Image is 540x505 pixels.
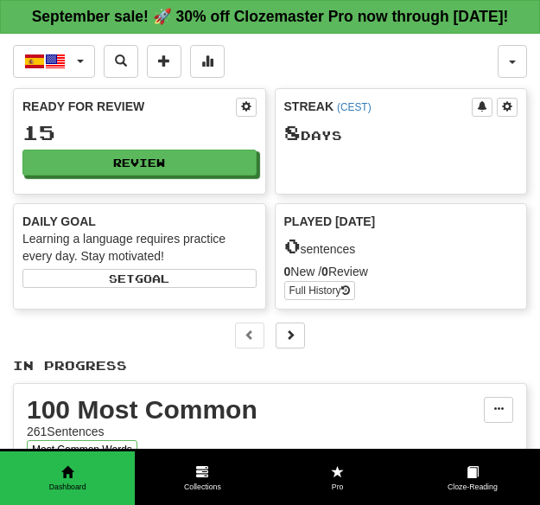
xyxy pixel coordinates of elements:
[22,122,257,144] div: 15
[13,357,527,374] p: In Progress
[284,120,301,144] span: 8
[147,45,181,78] button: Add sentence to collection
[284,213,376,230] span: Played [DATE]
[321,265,328,278] strong: 0
[22,213,257,230] div: Daily Goal
[22,150,257,176] button: Review
[22,269,257,288] button: Setgoal
[284,122,518,144] div: Day s
[135,482,270,493] span: Collections
[27,397,484,423] div: 100 Most Common
[284,281,355,300] button: Full History
[22,98,236,115] div: Ready for Review
[284,263,518,280] div: New / Review
[190,45,225,78] button: More stats
[27,440,137,459] button: Most Common Words
[284,235,518,258] div: sentences
[284,233,301,258] span: 0
[284,98,473,115] div: Streak
[22,230,257,265] div: Learning a language requires practice every day. Stay motivated!
[405,482,540,493] span: Cloze-Reading
[27,423,484,440] div: 261 Sentences
[337,101,372,113] a: (CEST)
[284,265,291,278] strong: 0
[104,45,138,78] button: Search sentences
[270,482,405,493] span: Pro
[32,8,509,25] strong: September sale! 🚀 30% off Clozemaster Pro now through [DATE]!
